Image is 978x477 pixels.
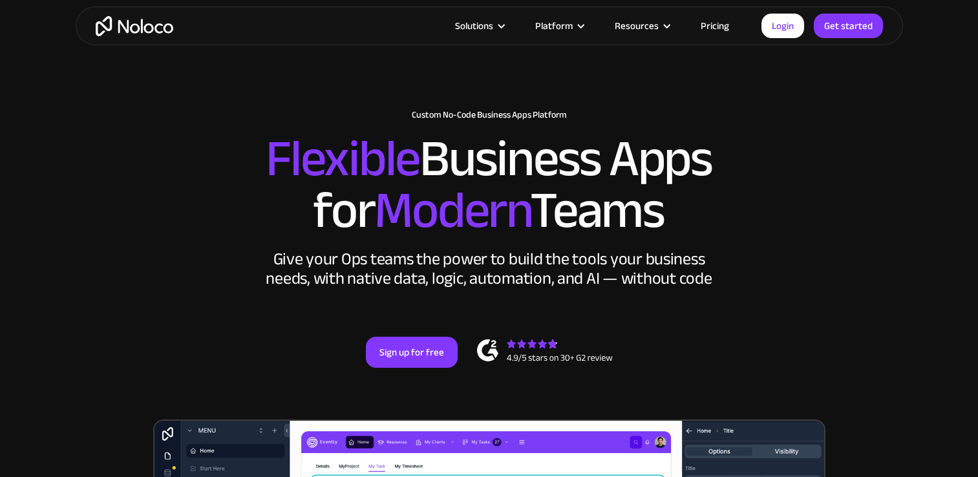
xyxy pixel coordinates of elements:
[761,14,804,38] a: Login
[535,17,573,34] div: Platform
[89,110,890,120] h1: Custom No-Code Business Apps Platform
[366,337,458,368] a: Sign up for free
[439,17,519,34] div: Solutions
[455,17,493,34] div: Solutions
[266,111,420,207] span: Flexible
[263,249,716,288] div: Give your Ops teams the power to build the tools your business needs, with native data, logic, au...
[814,14,883,38] a: Get started
[96,16,173,36] a: home
[685,17,745,34] a: Pricing
[374,162,530,259] span: Modern
[615,17,659,34] div: Resources
[519,17,599,34] div: Platform
[599,17,685,34] div: Resources
[89,133,890,237] h2: Business Apps for Teams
